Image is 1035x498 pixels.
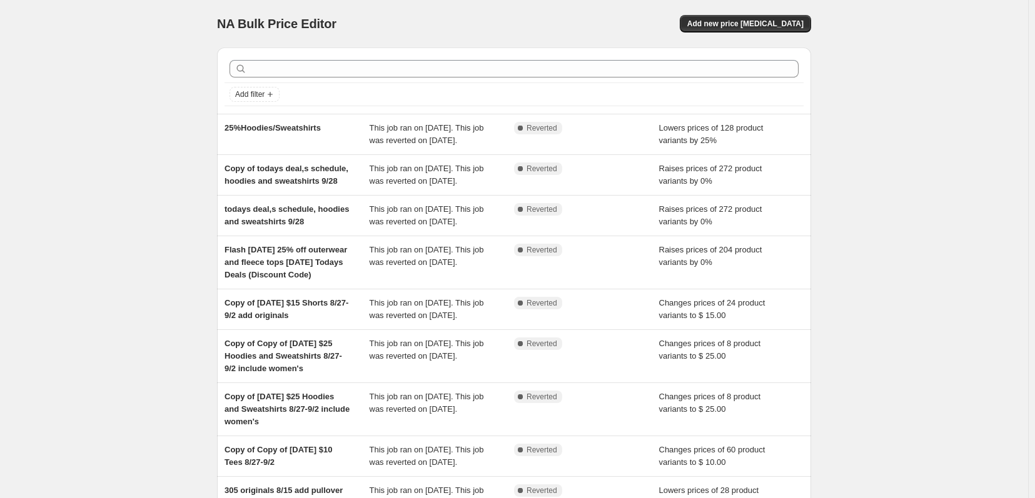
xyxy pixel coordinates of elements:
[225,339,342,373] span: Copy of Copy of [DATE] $25 Hoodies and Sweatshirts 8/27-9/2 include women's
[659,245,762,267] span: Raises prices of 204 product variants by 0%
[659,164,762,186] span: Raises prices of 272 product variants by 0%
[370,164,484,186] span: This job ran on [DATE]. This job was reverted on [DATE].
[225,392,350,426] span: Copy of [DATE] $25 Hoodies and Sweatshirts 8/27-9/2 include women's
[527,392,557,402] span: Reverted
[659,298,765,320] span: Changes prices of 24 product variants to $ 15.00
[225,245,347,279] span: Flash [DATE] 25% off outerwear and fleece tops [DATE] Todays Deals (Discount Code)
[527,339,557,349] span: Reverted
[527,298,557,308] span: Reverted
[527,164,557,174] span: Reverted
[659,204,762,226] span: Raises prices of 272 product variants by 0%
[659,392,761,414] span: Changes prices of 8 product variants to $ 25.00
[370,298,484,320] span: This job ran on [DATE]. This job was reverted on [DATE].
[370,392,484,414] span: This job ran on [DATE]. This job was reverted on [DATE].
[659,123,764,145] span: Lowers prices of 128 product variants by 25%
[235,89,265,99] span: Add filter
[230,87,280,102] button: Add filter
[527,486,557,496] span: Reverted
[527,445,557,455] span: Reverted
[527,245,557,255] span: Reverted
[370,123,484,145] span: This job ran on [DATE]. This job was reverted on [DATE].
[680,15,811,32] button: Add new price [MEDICAL_DATA]
[659,445,765,467] span: Changes prices of 60 product variants to $ 10.00
[370,339,484,361] span: This job ran on [DATE]. This job was reverted on [DATE].
[687,19,804,29] span: Add new price [MEDICAL_DATA]
[225,204,349,226] span: todays deal,s schedule, hoodies and sweatshirts 9/28
[527,204,557,214] span: Reverted
[225,164,348,186] span: Copy of todays deal,s schedule, hoodies and sweatshirts 9/28
[225,298,348,320] span: Copy of [DATE] $15 Shorts 8/27-9/2 add originals
[370,245,484,267] span: This job ran on [DATE]. This job was reverted on [DATE].
[370,445,484,467] span: This job ran on [DATE]. This job was reverted on [DATE].
[225,445,332,467] span: Copy of Copy of [DATE] $10 Tees 8/27-9/2
[370,204,484,226] span: This job ran on [DATE]. This job was reverted on [DATE].
[527,123,557,133] span: Reverted
[217,17,336,31] span: NA Bulk Price Editor
[659,339,761,361] span: Changes prices of 8 product variants to $ 25.00
[225,123,321,132] span: 25%Hoodies/Sweatshirts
